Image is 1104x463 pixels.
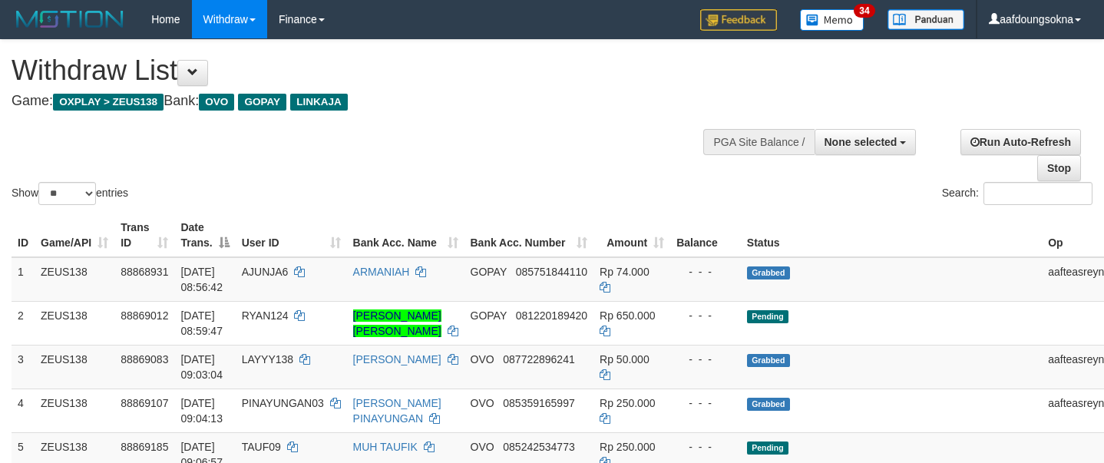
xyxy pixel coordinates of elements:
[854,4,874,18] span: 34
[464,213,594,257] th: Bank Acc. Number: activate to sort column ascending
[353,441,418,453] a: MUH TAUFIK
[353,309,441,337] a: [PERSON_NAME] [PERSON_NAME]
[676,264,735,279] div: - - -
[676,395,735,411] div: - - -
[35,389,114,432] td: ZEUS138
[180,266,223,293] span: [DATE] 08:56:42
[121,441,168,453] span: 88869185
[670,213,741,257] th: Balance
[747,398,790,411] span: Grabbed
[53,94,164,111] span: OXPLAY > ZEUS138
[676,352,735,367] div: - - -
[516,266,587,278] span: Copy 085751844110 to clipboard
[815,129,917,155] button: None selected
[180,309,223,337] span: [DATE] 08:59:47
[600,353,650,365] span: Rp 50.000
[747,266,790,279] span: Grabbed
[12,55,721,86] h1: Withdraw List
[242,441,281,453] span: TAUF09
[12,257,35,302] td: 1
[12,213,35,257] th: ID
[38,182,96,205] select: Showentries
[747,354,790,367] span: Grabbed
[12,182,128,205] label: Show entries
[121,266,168,278] span: 88868931
[471,441,494,453] span: OVO
[593,213,670,257] th: Amount: activate to sort column ascending
[503,397,574,409] span: Copy 085359165997 to clipboard
[242,397,324,409] span: PINAYUNGAN03
[238,94,286,111] span: GOPAY
[12,345,35,389] td: 3
[503,353,574,365] span: Copy 087722896241 to clipboard
[290,94,348,111] span: LINKAJA
[741,213,1042,257] th: Status
[516,309,587,322] span: Copy 081220189420 to clipboard
[471,266,507,278] span: GOPAY
[471,309,507,322] span: GOPAY
[242,309,289,322] span: RYAN124
[600,397,655,409] span: Rp 250.000
[703,129,814,155] div: PGA Site Balance /
[180,353,223,381] span: [DATE] 09:03:04
[12,389,35,432] td: 4
[983,182,1092,205] input: Search:
[700,9,777,31] img: Feedback.jpg
[747,442,788,455] span: Pending
[114,213,174,257] th: Trans ID: activate to sort column ascending
[353,353,441,365] a: [PERSON_NAME]
[35,345,114,389] td: ZEUS138
[121,397,168,409] span: 88869107
[960,129,1081,155] a: Run Auto-Refresh
[242,353,293,365] span: LAYYY138
[12,94,721,109] h4: Game: Bank:
[35,301,114,345] td: ZEUS138
[942,182,1092,205] label: Search:
[12,8,128,31] img: MOTION_logo.png
[887,9,964,30] img: panduan.png
[1037,155,1081,181] a: Stop
[180,397,223,425] span: [DATE] 09:04:13
[121,309,168,322] span: 88869012
[600,309,655,322] span: Rp 650.000
[471,353,494,365] span: OVO
[747,310,788,323] span: Pending
[12,301,35,345] td: 2
[353,266,410,278] a: ARMANIAH
[121,353,168,365] span: 88869083
[199,94,234,111] span: OVO
[242,266,289,278] span: AJUNJA6
[35,213,114,257] th: Game/API: activate to sort column ascending
[825,136,897,148] span: None selected
[676,439,735,455] div: - - -
[600,266,650,278] span: Rp 74.000
[35,257,114,302] td: ZEUS138
[347,213,464,257] th: Bank Acc. Name: activate to sort column ascending
[174,213,235,257] th: Date Trans.: activate to sort column descending
[236,213,347,257] th: User ID: activate to sort column ascending
[600,441,655,453] span: Rp 250.000
[676,308,735,323] div: - - -
[503,441,574,453] span: Copy 085242534773 to clipboard
[471,397,494,409] span: OVO
[353,397,441,425] a: [PERSON_NAME] PINAYUNGAN
[800,9,864,31] img: Button%20Memo.svg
